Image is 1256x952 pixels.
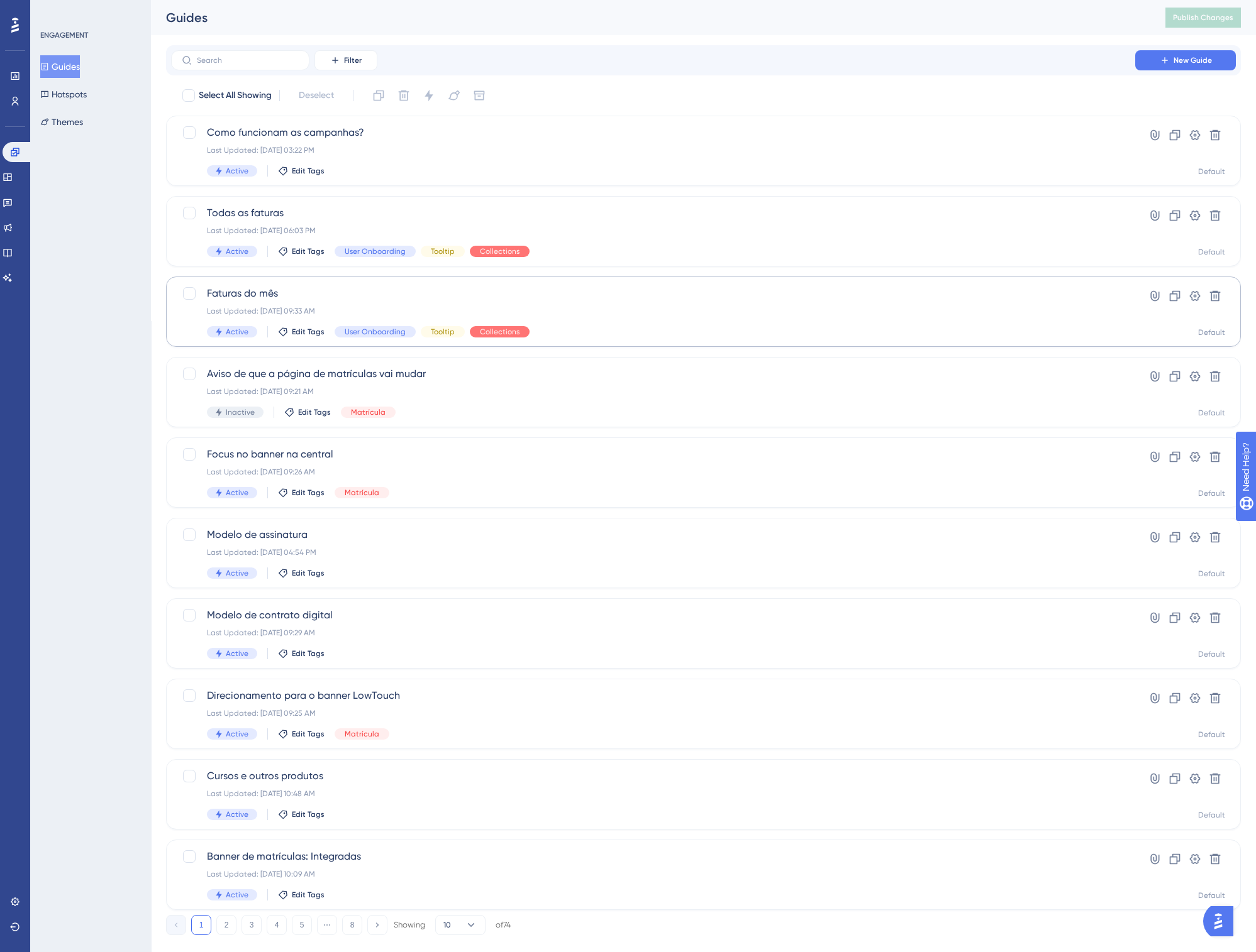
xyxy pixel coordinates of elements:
[278,890,325,900] button: Edit Tags
[1198,890,1225,900] div: Default
[345,327,406,337] span: User Onboarding
[207,708,1099,718] div: Last Updated: [DATE] 09:25 AM
[278,166,325,176] button: Edit Tags
[314,50,377,70] button: Filter
[278,809,325,819] button: Edit Tags
[207,447,1099,462] span: Focus no banner na central
[40,30,88,40] div: ENGAGEMENT
[207,608,1099,623] span: Modelo de contrato digital
[40,55,80,78] button: Guides
[207,467,1099,477] div: Last Updated: [DATE] 09:26 AM
[191,915,211,935] button: 1
[292,246,325,256] span: Edit Tags
[226,729,248,739] span: Active
[431,246,455,256] span: Tooltip
[345,246,406,256] span: User Onboarding
[207,286,1099,301] span: Faturas do mês
[344,55,362,65] span: Filter
[443,920,451,930] span: 10
[1203,902,1241,940] iframe: UserGuiding AI Assistant Launcher
[435,915,486,935] button: 10
[166,9,1134,26] div: Guides
[242,915,262,935] button: 3
[207,527,1099,542] span: Modelo de assinatura
[292,648,325,659] span: Edit Tags
[226,809,248,819] span: Active
[278,327,325,337] button: Edit Tags
[226,327,248,337] span: Active
[1135,50,1236,70] button: New Guide
[1165,8,1241,28] button: Publish Changes
[207,849,1099,864] span: Banner de matrículas: Integradas
[1198,408,1225,418] div: Default
[1198,810,1225,820] div: Default
[292,488,325,498] span: Edit Tags
[207,125,1099,140] span: Como funcionam as campanhas?
[292,890,325,900] span: Edit Tags
[292,166,325,176] span: Edit Tags
[292,809,325,819] span: Edit Tags
[480,246,520,256] span: Collections
[1198,327,1225,337] div: Default
[1174,55,1212,65] span: New Guide
[345,488,379,498] span: Matrícula
[207,226,1099,236] div: Last Updated: [DATE] 06:03 PM
[1198,247,1225,257] div: Default
[197,56,299,65] input: Search
[292,729,325,739] span: Edit Tags
[207,386,1099,397] div: Last Updated: [DATE] 09:21 AM
[216,915,236,935] button: 2
[342,915,362,935] button: 8
[226,166,248,176] span: Active
[267,915,287,935] button: 4
[1198,488,1225,498] div: Default
[207,769,1099,784] span: Cursos e outros produtos
[278,648,325,659] button: Edit Tags
[292,568,325,578] span: Edit Tags
[1198,167,1225,177] div: Default
[317,915,337,935] button: ⋯
[207,366,1099,381] span: Aviso de que a página de matrículas vai mudar
[207,306,1099,316] div: Last Updated: [DATE] 09:33 AM
[30,3,79,18] span: Need Help?
[496,919,511,931] div: of 74
[207,145,1099,155] div: Last Updated: [DATE] 03:22 PM
[298,407,331,417] span: Edit Tags
[226,246,248,256] span: Active
[278,729,325,739] button: Edit Tags
[278,568,325,578] button: Edit Tags
[40,83,87,106] button: Hotspots
[226,890,248,900] span: Active
[292,915,312,935] button: 5
[207,628,1099,638] div: Last Updated: [DATE] 09:29 AM
[480,327,520,337] span: Collections
[1198,730,1225,740] div: Default
[345,729,379,739] span: Matrícula
[207,547,1099,557] div: Last Updated: [DATE] 04:54 PM
[284,407,331,417] button: Edit Tags
[299,88,334,103] span: Deselect
[287,84,345,107] button: Deselect
[351,407,386,417] span: Matrícula
[226,488,248,498] span: Active
[1198,649,1225,659] div: Default
[207,688,1099,703] span: Direcionamento para o banner LowTouch
[226,407,255,417] span: Inactive
[394,919,425,931] div: Showing
[278,246,325,256] button: Edit Tags
[431,327,455,337] span: Tooltip
[40,111,83,133] button: Themes
[207,205,1099,221] span: Todas as faturas
[199,88,272,103] span: Select All Showing
[226,568,248,578] span: Active
[226,648,248,659] span: Active
[207,789,1099,799] div: Last Updated: [DATE] 10:48 AM
[207,869,1099,879] div: Last Updated: [DATE] 10:09 AM
[292,327,325,337] span: Edit Tags
[278,488,325,498] button: Edit Tags
[1173,13,1233,23] span: Publish Changes
[1198,569,1225,579] div: Default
